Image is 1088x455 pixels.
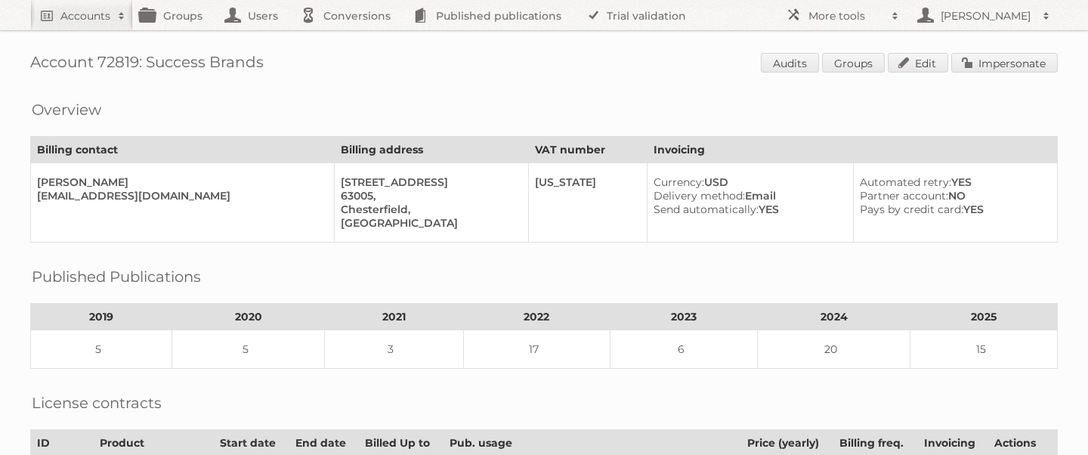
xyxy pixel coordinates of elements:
td: 5 [31,330,172,369]
div: [GEOGRAPHIC_DATA] [341,216,516,230]
div: 63005, [341,189,516,203]
h2: Overview [32,98,101,121]
a: Audits [761,53,819,73]
th: Invoicing [647,137,1057,163]
span: Pays by credit card: [860,203,963,216]
div: [EMAIL_ADDRESS][DOMAIN_NAME] [37,189,322,203]
th: Billing contact [31,137,335,163]
h2: [PERSON_NAME] [937,8,1035,23]
th: 2025 [910,304,1058,330]
td: 17 [463,330,610,369]
th: VAT number [528,137,647,163]
span: Delivery method: [654,189,745,203]
div: [STREET_ADDRESS] [341,175,516,189]
span: Partner account: [860,189,948,203]
th: 2021 [325,304,463,330]
span: Currency: [654,175,704,189]
a: Groups [822,53,885,73]
span: Send automatically: [654,203,759,216]
div: USD [654,175,841,189]
td: 15 [910,330,1058,369]
div: YES [860,175,1045,189]
div: YES [654,203,841,216]
span: Automated retry: [860,175,951,189]
td: [US_STATE] [528,163,647,243]
th: 2020 [172,304,325,330]
h2: More tools [808,8,884,23]
div: Email [654,189,841,203]
th: 2023 [610,304,758,330]
div: NO [860,189,1045,203]
td: 20 [757,330,910,369]
td: 6 [610,330,758,369]
div: Chesterfield, [341,203,516,216]
h2: Accounts [60,8,110,23]
td: 3 [325,330,463,369]
div: [PERSON_NAME] [37,175,322,189]
a: Edit [888,53,948,73]
th: 2019 [31,304,172,330]
th: 2024 [757,304,910,330]
a: Impersonate [951,53,1058,73]
div: YES [860,203,1045,216]
td: 5 [172,330,325,369]
th: Billing address [334,137,528,163]
h2: Published Publications [32,265,201,288]
h1: Account 72819: Success Brands [30,53,1058,76]
th: 2022 [463,304,610,330]
h2: License contracts [32,392,162,414]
